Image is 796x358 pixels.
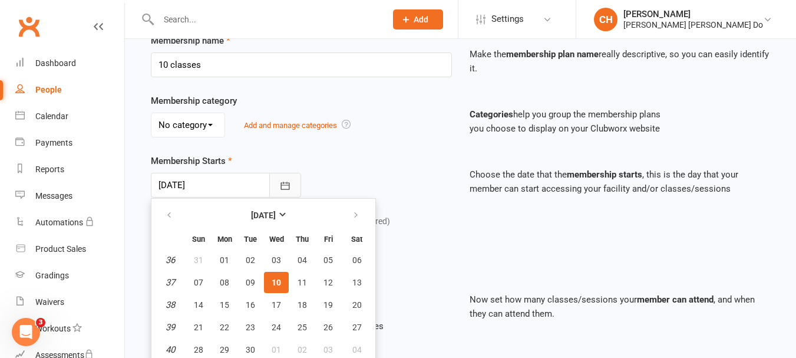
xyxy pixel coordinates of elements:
button: 05 [316,249,341,271]
button: 06 [342,249,372,271]
em: 38 [166,300,175,310]
strong: member can attend [637,294,714,305]
a: Gradings [15,262,124,289]
span: 26 [323,323,333,332]
button: 17 [264,294,289,316]
span: 23 [246,323,255,332]
button: 19 [316,294,341,316]
span: Settings [491,6,524,32]
div: CH [594,8,617,31]
p: Now set how many classes/sessions your , and when they can attend them. [470,293,771,321]
div: [PERSON_NAME] [623,9,763,19]
div: Payments [35,138,72,147]
strong: [DATE] [251,211,276,220]
input: Enter membership name [151,52,452,77]
span: 31 [194,255,203,265]
span: 3 [36,318,45,327]
strong: membership starts [567,169,642,180]
span: 03 [323,345,333,354]
button: 26 [316,317,341,338]
div: People [35,85,62,94]
span: 16 [246,300,255,310]
span: 13 [352,278,362,287]
iframe: Intercom live chat [12,318,40,346]
button: 13 [342,272,372,293]
a: Payments [15,130,124,156]
em: 40 [166,344,175,355]
button: 07 [186,272,211,293]
input: Search... [155,11,378,28]
div: Calendar [35,111,68,121]
span: 04 [298,255,307,265]
button: 20 [342,294,372,316]
span: Add [414,15,428,24]
button: 25 [290,317,315,338]
span: 05 [323,255,333,265]
button: 02 [238,249,263,271]
div: [PERSON_NAME] [PERSON_NAME] Do [623,19,763,30]
div: Gradings [35,271,69,280]
small: Tuesday [244,235,257,244]
a: Dashboard [15,50,124,77]
span: 24 [272,323,281,332]
span: 29 [220,345,229,354]
p: Choose the date that the , this is the day that your member can start accessing your facility and... [470,167,771,196]
button: 16 [238,294,263,316]
a: People [15,77,124,103]
span: 27 [352,323,362,332]
button: 04 [290,249,315,271]
button: 01 [212,249,237,271]
a: Waivers [15,289,124,316]
a: Add and manage categories [244,121,337,130]
small: Sunday [192,235,205,244]
button: 10 [264,272,289,293]
small: Monday [217,235,232,244]
p: help you group the membership plans you choose to display on your Clubworx website [470,107,771,136]
small: Saturday [351,235,362,244]
span: 22 [220,323,229,332]
span: 14 [194,300,203,310]
button: 27 [342,317,372,338]
button: 11 [290,272,315,293]
span: 08 [220,278,229,287]
button: Add [393,9,443,29]
p: Make the really descriptive, so you can easily identify it. [470,47,771,75]
span: 09 [246,278,255,287]
span: 01 [220,255,229,265]
span: 30 [246,345,255,354]
div: Messages [35,191,72,201]
em: 37 [166,277,175,288]
span: 21 [194,323,203,332]
button: 22 [212,317,237,338]
button: 18 [290,294,315,316]
a: Workouts [15,316,124,342]
em: 36 [166,255,175,265]
span: 25 [298,323,307,332]
button: 31 [186,249,211,271]
span: 28 [194,345,203,354]
a: Clubworx [14,12,44,41]
small: Wednesday [269,235,284,244]
div: Product Sales [35,244,86,254]
span: 02 [246,255,255,265]
a: Reports [15,156,124,183]
button: 24 [264,317,289,338]
div: Workouts [35,324,71,333]
span: 18 [298,300,307,310]
button: 21 [186,317,211,338]
em: 39 [166,322,175,333]
span: 17 [272,300,281,310]
button: 14 [186,294,211,316]
span: 20 [352,300,362,310]
span: 11 [298,278,307,287]
div: Dashboard [35,58,76,68]
small: Thursday [296,235,309,244]
div: Reports [35,165,64,174]
span: 01 [272,345,281,354]
button: 08 [212,272,237,293]
small: Friday [324,235,333,244]
span: 15 [220,300,229,310]
span: 04 [352,345,362,354]
label: Membership Starts [151,154,232,168]
button: 15 [212,294,237,316]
